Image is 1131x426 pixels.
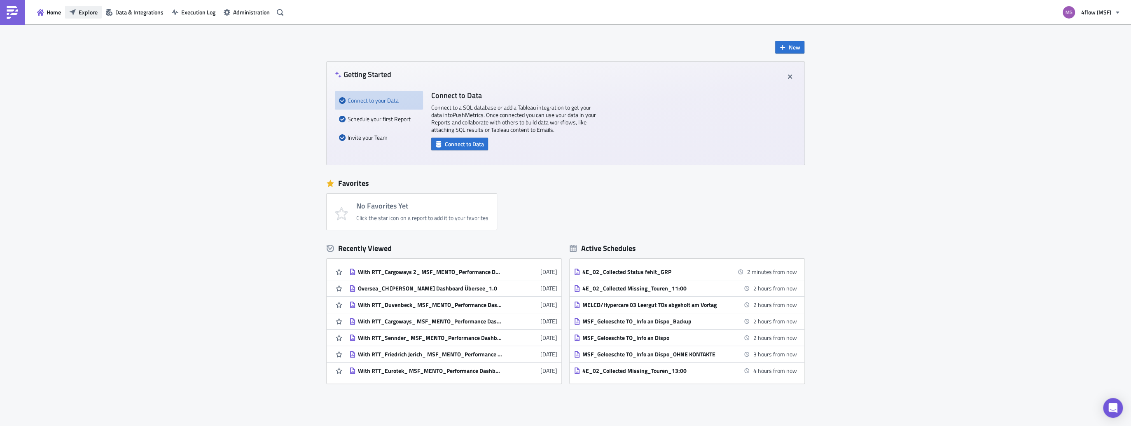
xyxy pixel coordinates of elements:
[339,110,419,128] div: Schedule your first Report
[753,284,797,293] time: 2025-09-01 11:00
[540,267,557,276] time: 2025-08-29T14:29:00Z
[327,177,804,190] div: Favorites
[349,313,557,329] a: With RTT_Cargoways_ MSF_MENTO_Performance Dashboard Carrier_1.1[DATE]
[582,268,727,276] div: 4E_02_Collected Status fehlt_GRP
[775,41,804,54] button: New
[327,242,561,255] div: Recently Viewed
[540,333,557,342] time: 2025-08-29T14:16:51Z
[753,350,797,358] time: 2025-09-01 12:15
[582,367,727,375] div: 4E_02_Collected Missing_Touren_13:00
[339,91,419,110] div: Connect to your Data
[574,280,797,296] a: 4E_02_Collected Missing_Touren_11:002 hours from now
[102,6,168,19] button: Data & Integrations
[356,214,488,222] div: Click the star icon on a report to add it to your favorites
[65,6,102,19] button: Explore
[747,267,797,276] time: 2025-09-01 09:30
[540,317,557,325] time: 2025-08-29T14:22:45Z
[1081,8,1111,16] span: 4flow (MSF)
[431,138,488,150] button: Connect to Data
[181,8,215,16] span: Execution Log
[79,8,98,16] span: Explore
[358,301,502,309] div: With RTT_Duvenbeck_ MSF_MENTO_Performance Dashboard Carrier_1.1
[358,334,502,342] div: With RTT_Sennder_ MSF_MENTO_Performance Dashboard Carrier_1.1
[540,300,557,309] time: 2025-08-29T14:22:52Z
[753,366,797,375] time: 2025-09-01 13:00
[358,268,502,276] div: With RTT_Cargoways 2_ MSF_MENTO_Performance Dashboard Carrier_1.1
[349,346,557,362] a: With RTT_Friedrich Jerich_ MSF_MENTO_Performance Dashboard Carrier_1.1[DATE]
[1058,3,1125,21] button: 4flow (MSF)
[431,104,596,133] p: Connect to a SQL database or add a Tableau integration to get your data into PushMetrics . Once c...
[349,280,557,296] a: Oversea_CH [PERSON_NAME] Dashboard Übersee_1.0[DATE]
[582,285,727,292] div: 4E_02_Collected Missing_Touren_11:00
[339,128,419,147] div: Invite your Team
[1062,5,1076,19] img: Avatar
[358,367,502,375] div: With RTT_Eurotek_ MSF_MENTO_Performance Dashboard Carrier_1.1
[445,140,484,148] span: Connect to Data
[753,300,797,309] time: 2025-09-01 11:00
[540,366,557,375] time: 2025-08-29T09:17:12Z
[349,363,557,379] a: With RTT_Eurotek_ MSF_MENTO_Performance Dashboard Carrier_1.1[DATE]
[358,318,502,325] div: With RTT_Cargoways_ MSF_MENTO_Performance Dashboard Carrier_1.1
[33,6,65,19] button: Home
[753,333,797,342] time: 2025-09-01 11:45
[431,91,596,100] h4: Connect to Data
[574,264,797,280] a: 4E_02_Collected Status fehlt_GRP2 minutes from now
[570,243,636,253] div: Active Schedules
[540,284,557,293] time: 2025-08-29T14:23:22Z
[358,351,502,358] div: With RTT_Friedrich Jerich_ MSF_MENTO_Performance Dashboard Carrier_1.1
[753,317,797,325] time: 2025-09-01 11:15
[349,264,557,280] a: With RTT_Cargoways 2_ MSF_MENTO_Performance Dashboard Carrier_1.1[DATE]
[789,43,800,51] span: New
[335,70,391,79] h4: Getting Started
[220,6,274,19] button: Administration
[6,6,19,19] img: PushMetrics
[349,297,557,313] a: With RTT_Duvenbeck_ MSF_MENTO_Performance Dashboard Carrier_1.1[DATE]
[115,8,164,16] span: Data & Integrations
[574,363,797,379] a: 4E_02_Collected Missing_Touren_13:004 hours from now
[431,139,488,147] a: Connect to Data
[356,202,488,210] h4: No Favorites Yet
[574,346,797,362] a: MSF_Geloeschte TO_Info an Dispo_OHNE KONTAKTE3 hours from now
[540,350,557,358] time: 2025-08-29T14:11:00Z
[574,297,797,313] a: MELCD/Hypercare 03 Leergut TOs abgeholt am Vortag2 hours from now
[349,330,557,346] a: With RTT_Sennder_ MSF_MENTO_Performance Dashboard Carrier_1.1[DATE]
[582,318,727,325] div: MSF_Geloeschte TO_Info an Dispo_Backup
[582,334,727,342] div: MSF_Geloeschte TO_Info an Dispo
[582,301,727,309] div: MELCD/Hypercare 03 Leergut TOs abgeholt am Vortag
[574,313,797,329] a: MSF_Geloeschte TO_Info an Dispo_Backup2 hours from now
[582,351,727,358] div: MSF_Geloeschte TO_Info an Dispo_OHNE KONTAKTE
[1103,398,1123,418] div: Open Intercom Messenger
[168,6,220,19] button: Execution Log
[358,285,502,292] div: Oversea_CH [PERSON_NAME] Dashboard Übersee_1.0
[233,8,270,16] span: Administration
[47,8,61,16] span: Home
[574,330,797,346] a: MSF_Geloeschte TO_Info an Dispo2 hours from now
